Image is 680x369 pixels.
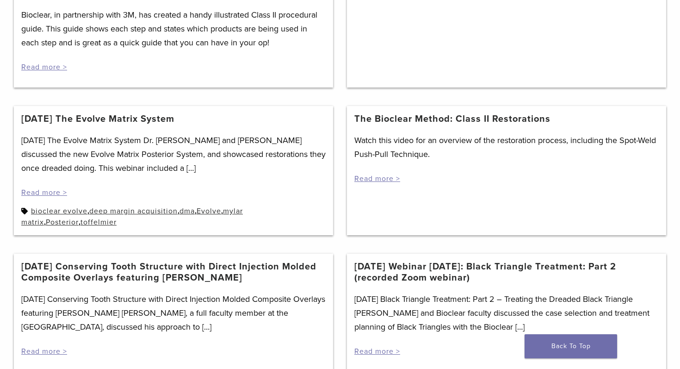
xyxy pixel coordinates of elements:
p: [DATE] Conserving Tooth Structure with Direct Injection Molded Composite Overlays featuring [PERS... [21,292,326,334]
a: mylar matrix [21,206,243,227]
a: deep margin acquisition [89,206,178,216]
a: [DATE] Conserving Tooth Structure with Direct Injection Molded Composite Overlays featuring [PERS... [21,261,326,283]
p: Bioclear, in partnership with 3M, has created a handy illustrated Class II procedural guide. This... [21,8,326,50]
a: bioclear evolve [31,206,87,216]
a: Read more > [21,63,67,72]
a: toffelmier [80,218,117,227]
p: [DATE] The Evolve Matrix System Dr. [PERSON_NAME] and [PERSON_NAME] discussed the new Evolve Matr... [21,133,326,175]
a: Posterior [46,218,79,227]
p: [DATE] Black Triangle Treatment: Part 2 – Treating the Dreaded Black Triangle [PERSON_NAME] and B... [354,292,659,334]
a: Read more > [21,347,67,356]
a: [DATE] Webinar [DATE]: Black Triangle Treatment: Part 2 (recorded Zoom webinar) [354,261,659,283]
a: Read more > [354,347,400,356]
a: Read more > [354,174,400,183]
div: , , , , , , [21,206,326,228]
p: Watch this video for an overview of the restoration process, including the Spot-Weld Push-Pull Te... [354,133,659,161]
a: Back To Top [525,334,617,358]
a: Read more > [21,188,67,197]
a: The Bioclear Method: Class II Restorations [354,113,550,125]
a: dma [179,206,195,216]
a: Evolve [197,206,221,216]
a: [DATE] The Evolve Matrix System [21,113,174,125]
